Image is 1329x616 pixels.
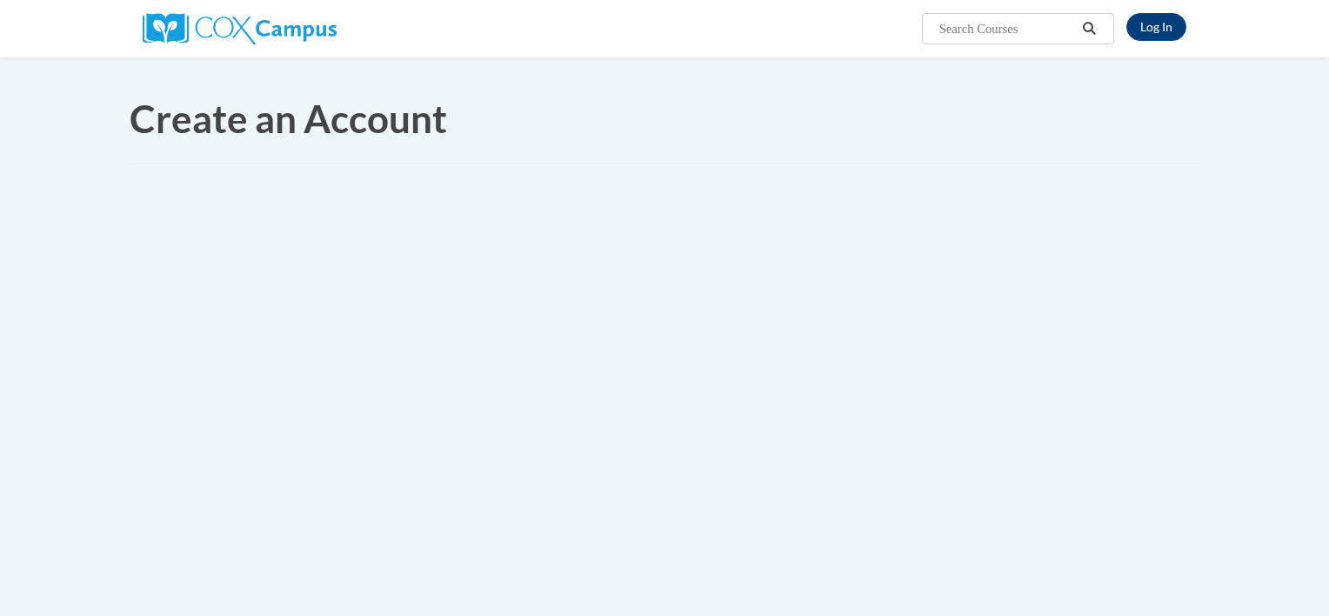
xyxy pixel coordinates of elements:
[143,20,337,35] a: Cox Campus
[1077,18,1103,39] button: Search
[938,18,1077,39] input: Search Courses
[1126,13,1186,41] a: Log In
[143,13,337,44] img: Cox Campus
[1082,23,1098,36] i: 
[130,96,447,141] span: Create an Account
